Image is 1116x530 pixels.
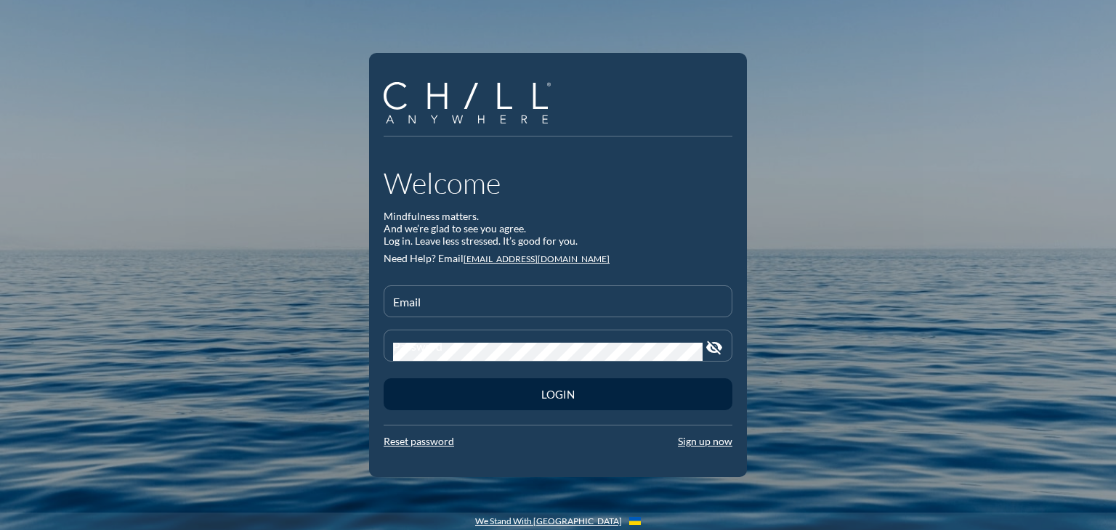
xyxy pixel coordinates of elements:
[678,435,732,447] a: Sign up now
[384,435,454,447] a: Reset password
[629,517,641,525] img: Flag_of_Ukraine.1aeecd60.svg
[384,378,732,410] button: Login
[384,252,464,264] span: Need Help? Email
[393,298,723,317] input: Email
[475,516,622,526] a: We Stand With [GEOGRAPHIC_DATA]
[464,253,610,264] a: [EMAIL_ADDRESS][DOMAIN_NAME]
[384,82,551,123] img: Company Logo
[384,166,732,200] h1: Welcome
[705,339,723,356] i: visibility_off
[384,82,562,126] a: Company Logo
[384,211,732,247] div: Mindfulness matters. And we’re glad to see you agree. Log in. Leave less stressed. It’s good for ...
[409,388,707,401] div: Login
[393,343,703,361] input: Password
